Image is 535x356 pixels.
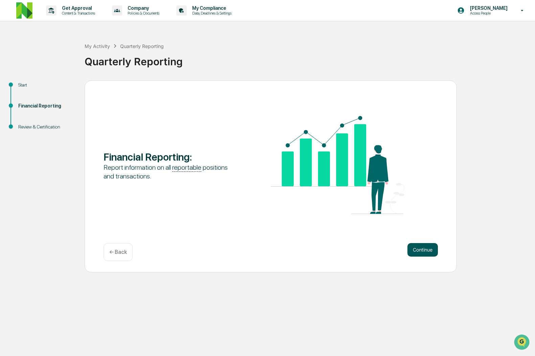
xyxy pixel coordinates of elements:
div: 🖐️ [7,86,12,91]
span: Pylon [67,115,82,120]
div: Quarterly Reporting [120,43,164,49]
a: 🖐️Preclearance [4,82,46,95]
u: reportable [172,163,201,172]
div: Financial Reporting : [104,151,237,163]
span: Preclearance [14,85,44,92]
div: We're available if you need us! [23,58,86,64]
img: Financial Reporting [271,116,404,214]
div: 🗄️ [49,86,54,91]
img: 1746055101610-c473b297-6a78-478c-a979-82029cc54cd1 [7,52,19,64]
div: Start [18,81,74,89]
p: [PERSON_NAME] [465,5,511,11]
div: Review & Certification [18,123,74,130]
div: Report information on all positions and transactions. [104,163,237,181]
span: Attestations [56,85,84,92]
p: My Compliance [187,5,235,11]
p: Policies & Documents [122,11,163,16]
button: Continue [407,243,438,257]
p: Data, Deadlines & Settings [187,11,235,16]
div: Quarterly Reporting [85,50,532,68]
div: My Activity [85,43,110,49]
p: ← Back [109,249,127,255]
a: 🔎Data Lookup [4,95,45,108]
iframe: Open customer support [513,334,532,352]
a: Powered byPylon [48,114,82,120]
div: 🔎 [7,99,12,104]
button: Start new chat [115,54,123,62]
span: Data Lookup [14,98,43,105]
p: Content & Transactions [57,11,98,16]
img: logo [16,2,32,19]
p: How can we help? [7,14,123,25]
div: Financial Reporting [18,102,74,110]
p: Access People [465,11,511,16]
p: Get Approval [57,5,98,11]
p: Company [122,5,163,11]
div: Start new chat [23,52,111,58]
a: 🗄️Attestations [46,82,87,95]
